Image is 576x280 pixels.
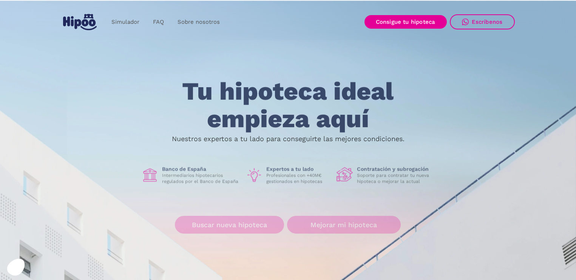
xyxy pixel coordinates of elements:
[175,216,284,234] a: Buscar nueva hipoteca
[162,172,240,185] p: Intermediarios hipotecarios regulados por el Banco de España
[171,15,227,29] a: Sobre nosotros
[145,78,431,132] h1: Tu hipoteca ideal empieza aquí
[266,166,330,172] h1: Expertos a tu lado
[146,15,171,29] a: FAQ
[172,136,405,142] p: Nuestros expertos a tu lado para conseguirte las mejores condiciones.
[266,172,330,185] p: Profesionales con +40M€ gestionados en hipotecas
[357,166,435,172] h1: Contratación y subrogación
[472,18,503,25] div: Escríbenos
[287,216,401,234] a: Mejorar mi hipoteca
[364,15,447,29] a: Consigue tu hipoteca
[450,14,515,29] a: Escríbenos
[105,15,146,29] a: Simulador
[62,11,99,33] a: home
[162,166,240,172] h1: Banco de España
[357,172,435,185] p: Soporte para contratar tu nueva hipoteca o mejorar la actual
